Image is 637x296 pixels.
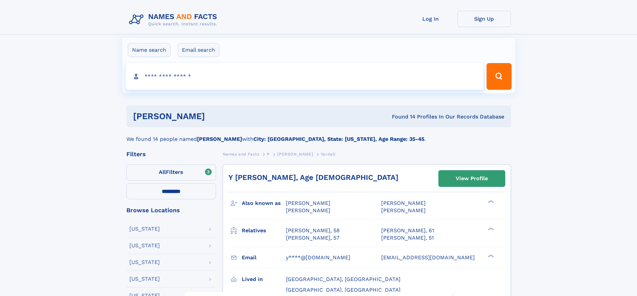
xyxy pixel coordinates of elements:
[129,226,160,232] div: [US_STATE]
[486,254,494,258] div: ❯
[286,200,330,206] span: [PERSON_NAME]
[242,252,286,263] h3: Email
[486,200,494,204] div: ❯
[253,136,424,142] b: City: [GEOGRAPHIC_DATA], State: [US_STATE], Age Range: 35-45
[129,260,160,265] div: [US_STATE]
[178,43,219,57] label: Email search
[228,173,398,182] a: Y [PERSON_NAME], Age [DEMOGRAPHIC_DATA]
[321,152,336,157] span: Yardell
[133,112,299,120] h1: [PERSON_NAME]
[277,150,313,158] a: [PERSON_NAME]
[486,227,494,231] div: ❯
[298,113,504,120] div: Found 14 Profiles In Our Records Database
[277,152,313,157] span: [PERSON_NAME]
[242,274,286,285] h3: Lived in
[126,165,216,181] label: Filters
[197,136,242,142] b: [PERSON_NAME]
[286,207,330,214] span: [PERSON_NAME]
[267,150,270,158] a: P
[381,227,434,234] a: [PERSON_NAME], 61
[381,234,434,242] a: [PERSON_NAME], 51
[404,11,457,27] a: Log In
[286,227,340,234] a: [PERSON_NAME], 58
[223,150,259,158] a: Names and Facts
[456,171,488,186] div: View Profile
[457,11,511,27] a: Sign Up
[126,151,216,157] div: Filters
[381,207,426,214] span: [PERSON_NAME]
[286,276,401,282] span: [GEOGRAPHIC_DATA], [GEOGRAPHIC_DATA]
[381,254,475,261] span: [EMAIL_ADDRESS][DOMAIN_NAME]
[487,63,511,90] button: Search Button
[126,11,223,29] img: Logo Names and Facts
[129,243,160,248] div: [US_STATE]
[129,276,160,282] div: [US_STATE]
[439,171,505,187] a: View Profile
[128,43,171,57] label: Name search
[242,198,286,209] h3: Also known as
[126,127,511,143] div: We found 14 people named with .
[286,234,339,242] a: [PERSON_NAME], 57
[267,152,270,157] span: P
[126,63,484,90] input: search input
[159,169,166,175] span: All
[242,225,286,236] h3: Relatives
[126,207,216,213] div: Browse Locations
[286,287,401,293] span: [GEOGRAPHIC_DATA], [GEOGRAPHIC_DATA]
[381,200,426,206] span: [PERSON_NAME]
